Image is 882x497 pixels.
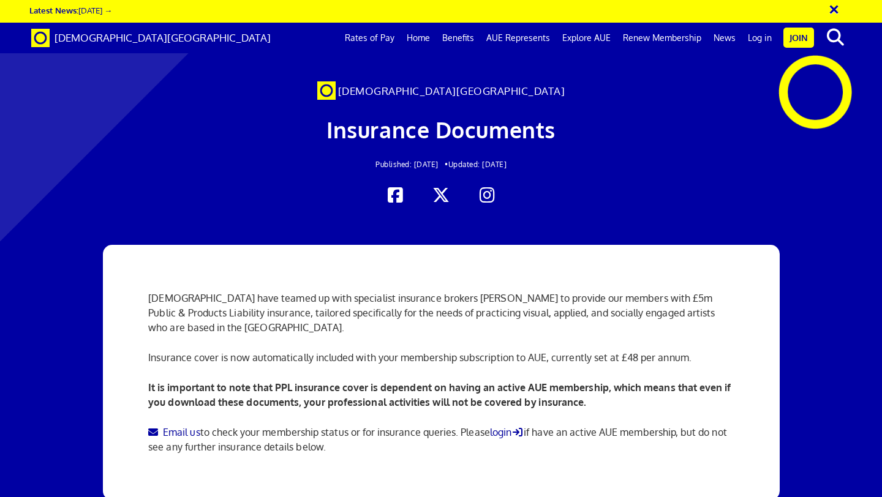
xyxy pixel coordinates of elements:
[326,116,556,143] span: Insurance Documents
[148,426,200,438] a: Email us
[436,23,480,53] a: Benefits
[22,23,280,53] a: Brand [DEMOGRAPHIC_DATA][GEOGRAPHIC_DATA]
[480,23,556,53] a: AUE Represents
[375,160,448,169] span: Published: [DATE] •
[816,24,854,50] button: search
[401,23,436,53] a: Home
[707,23,742,53] a: News
[171,160,711,168] h2: Updated: [DATE]
[338,84,565,97] span: [DEMOGRAPHIC_DATA][GEOGRAPHIC_DATA]
[29,5,78,15] strong: Latest News:
[339,23,401,53] a: Rates of Pay
[148,291,733,335] p: [DEMOGRAPHIC_DATA] have teamed up with specialist insurance brokers [PERSON_NAME] to provide our ...
[617,23,707,53] a: Renew Membership
[148,350,733,365] p: Insurance cover is now automatically included with your membership subscription to AUE, currently...
[29,5,112,15] a: Latest News:[DATE] →
[783,28,814,48] a: Join
[742,23,778,53] a: Log in
[148,425,733,454] p: to check your membership status or for insurance queries. Please if have an active AUE membership...
[148,381,731,408] b: It is important to note that PPL insurance cover is dependent on having an active AUE membership,...
[490,426,524,438] a: login
[556,23,617,53] a: Explore AUE
[55,31,271,44] span: [DEMOGRAPHIC_DATA][GEOGRAPHIC_DATA]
